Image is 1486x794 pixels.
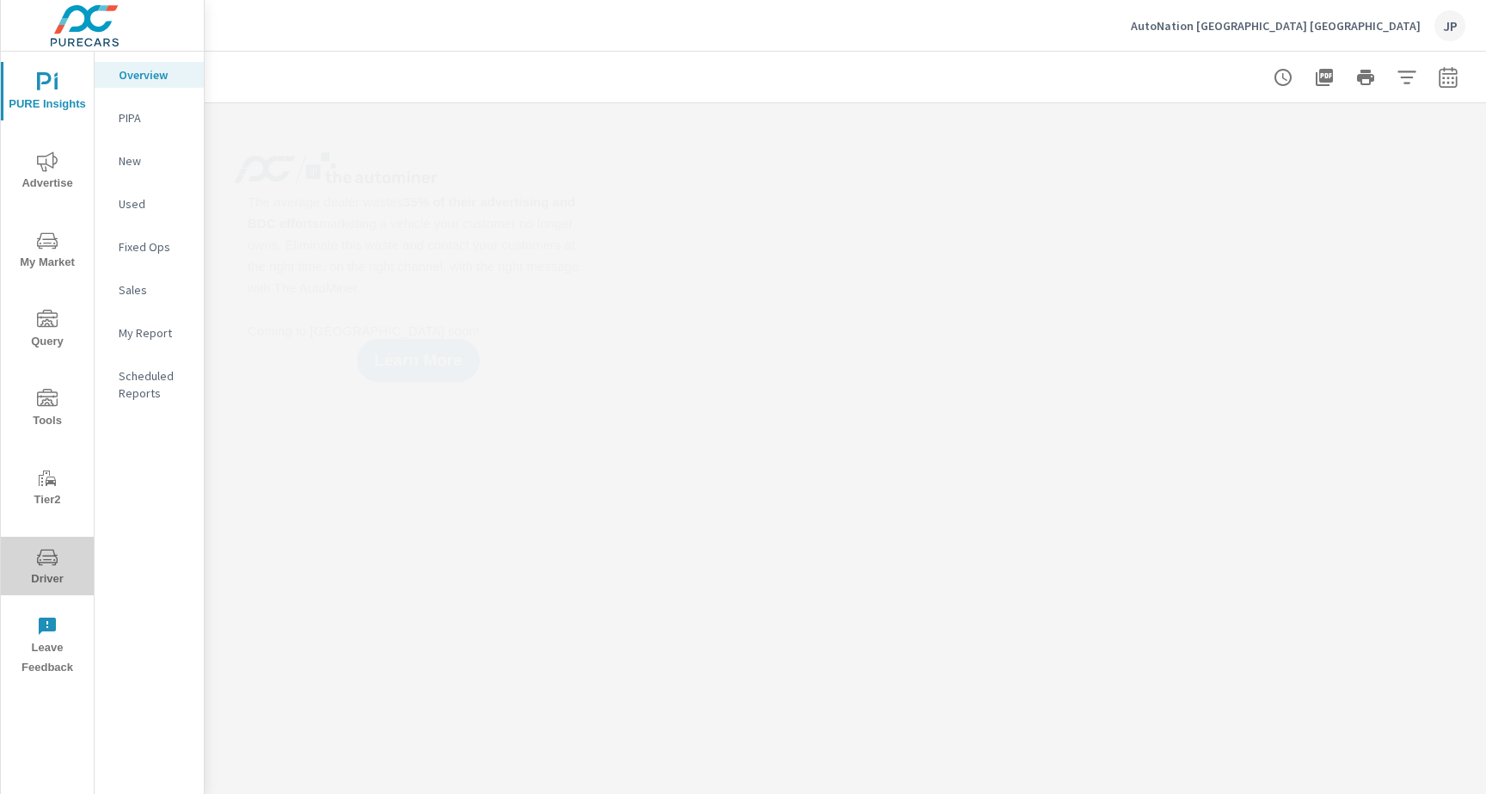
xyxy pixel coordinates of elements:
span: Tier2 [6,468,89,510]
p: AutoNation [GEOGRAPHIC_DATA] [GEOGRAPHIC_DATA] [1131,18,1421,34]
p: My Report [119,324,190,342]
span: Learn More [374,353,462,368]
div: PIPA [95,105,204,131]
span: Query [6,310,89,352]
div: Scheduled Reports [95,363,204,406]
div: Used [95,191,204,217]
span: PURE Insights [6,72,89,114]
div: nav menu [1,52,94,685]
p: Used [119,195,190,212]
p: PIPA [119,109,190,126]
span: Driver [6,547,89,589]
button: "Export Report to PDF" [1307,60,1342,95]
p: Fixed Ops [119,238,190,255]
button: Print Report [1348,60,1383,95]
div: Sales [95,277,204,303]
button: Select Date Range [1431,60,1465,95]
button: Apply Filters [1390,60,1424,95]
div: Fixed Ops [95,234,204,260]
button: Learn More [357,339,479,382]
div: JP [1434,10,1465,41]
div: My Report [95,320,204,346]
p: Overview [119,66,190,83]
div: Overview [95,62,204,88]
p: Sales [119,281,190,299]
span: Tools [6,389,89,431]
p: Scheduled Reports [119,367,190,402]
span: Advertise [6,151,89,194]
p: New [119,152,190,169]
span: My Market [6,231,89,273]
span: Leave Feedback [6,616,89,678]
div: New [95,148,204,174]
